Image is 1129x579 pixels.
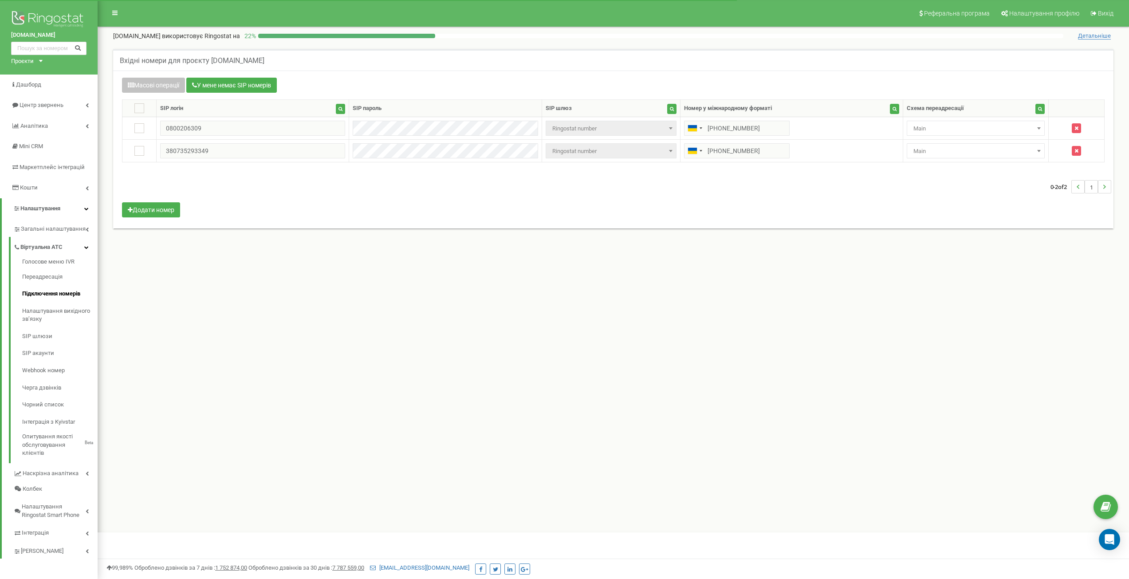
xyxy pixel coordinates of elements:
div: Номер у міжнародному форматі [684,104,772,113]
div: SIP логін [160,104,183,113]
span: використовує Ringostat на [162,32,240,39]
div: Telephone country code [684,121,705,135]
a: Голосове меню IVR [22,258,98,268]
input: Пошук за номером [11,42,87,55]
a: Підключення номерів [22,285,98,303]
span: Реферальна програма [924,10,990,17]
a: Колбек [13,481,98,497]
nav: ... [1050,171,1111,202]
span: Інтеграція [22,529,49,537]
a: Черга дзвінків [22,379,98,397]
span: Вихід [1098,10,1113,17]
span: Ringostat number [549,145,674,158]
span: Центр звернень [20,102,63,108]
button: Масові операції [122,78,185,93]
button: Додати номер [122,202,180,217]
a: SIP шлюзи [22,328,98,345]
a: SIP акаунти [22,345,98,362]
span: Наскрізна аналітика [23,469,79,478]
div: Telephone country code [684,144,705,158]
span: Main [910,122,1042,135]
a: Налаштування [2,198,98,219]
h5: Вхідні номери для проєкту [DOMAIN_NAME] [120,57,264,65]
span: Загальні налаштування [21,225,86,233]
button: У мене немає SIP номерів [186,78,277,93]
a: Налаштування вихідного зв’язку [22,303,98,328]
span: Main [907,121,1045,136]
th: SIP пароль [349,100,542,117]
span: Аналiтика [20,122,48,129]
a: [DOMAIN_NAME] [11,31,87,39]
span: Ringostat number [546,121,677,136]
div: Схема переадресації [907,104,964,113]
span: Кошти [20,184,38,191]
span: Mini CRM [19,143,43,150]
a: Опитування якості обслуговування клієнтівBeta [22,430,98,457]
span: Main [907,143,1045,158]
span: Ringostat number [546,143,677,158]
span: Налаштування профілю [1009,10,1079,17]
p: [DOMAIN_NAME] [113,32,240,40]
a: Інтеграція з Kyivstar [22,414,98,431]
input: 050 123 4567 [684,121,790,136]
span: Колбек [23,485,42,493]
div: Проєкти [11,57,34,66]
div: Open Intercom Messenger [1099,529,1120,550]
a: Webhook номер [22,362,98,379]
a: Чорний список [22,396,98,414]
div: SIP шлюз [546,104,572,113]
a: Інтеграція [13,523,98,541]
img: Ringostat logo [11,9,87,31]
a: Налаштування Ringostat Smart Phone [13,496,98,523]
span: Ringostat number [549,122,674,135]
a: Переадресація [22,268,98,286]
input: 050 123 4567 [684,143,790,158]
a: Наскрізна аналітика [13,463,98,481]
span: 0-2 2 [1050,180,1071,193]
a: Віртуальна АТС [13,237,98,255]
span: Маркетплейс інтеграцій [20,164,85,170]
a: Загальні налаштування [13,219,98,237]
span: of [1058,183,1064,191]
p: 22 % [240,32,258,40]
span: Віртуальна АТС [20,243,63,252]
span: Main [910,145,1042,158]
span: Детальніше [1078,32,1111,39]
span: Налаштування [20,205,60,212]
li: 1 [1085,180,1098,193]
span: Дашборд [16,81,41,88]
span: Налаштування Ringostat Smart Phone [22,503,86,519]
